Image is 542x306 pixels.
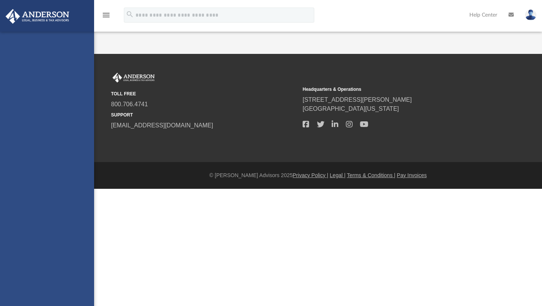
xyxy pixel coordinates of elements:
[111,112,297,118] small: SUPPORT
[303,106,399,112] a: [GEOGRAPHIC_DATA][US_STATE]
[525,9,536,20] img: User Pic
[303,96,412,103] a: [STREET_ADDRESS][PERSON_NAME]
[126,10,134,18] i: search
[102,14,111,20] a: menu
[303,86,489,93] small: Headquarters & Operations
[111,122,213,129] a: [EMAIL_ADDRESS][DOMAIN_NAME]
[102,11,111,20] i: menu
[3,9,72,24] img: Anderson Advisors Platinum Portal
[111,90,297,97] small: TOLL FREE
[94,171,542,179] div: © [PERSON_NAME] Advisors 2025
[330,172,346,178] a: Legal |
[347,172,396,178] a: Terms & Conditions |
[111,101,148,107] a: 800.706.4741
[397,172,426,178] a: Pay Invoices
[293,172,329,178] a: Privacy Policy |
[111,73,156,83] img: Anderson Advisors Platinum Portal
